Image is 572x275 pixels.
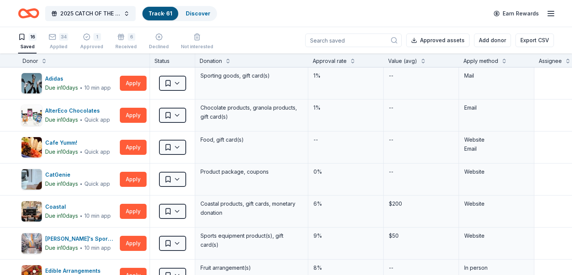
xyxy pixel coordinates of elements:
[45,6,136,21] button: 2025 CATCH OF THE SUMMER ONLINE AUCTION
[80,148,83,155] span: ∙
[80,212,83,219] span: ∙
[313,102,379,113] div: 1%
[200,70,303,81] div: Sporting goods, gift card(s)
[23,57,38,66] div: Donor
[80,116,83,123] span: ∙
[18,44,37,50] div: Saved
[115,44,137,50] div: Received
[406,34,470,47] button: Approved assets
[388,231,454,241] div: $50
[186,10,210,17] a: Discover
[539,57,562,66] div: Assignee
[464,231,529,240] div: Website
[200,102,303,122] div: Chocolate products, granola products, gift card(s)
[388,70,394,81] div: --
[84,244,111,252] div: 10 min app
[21,201,42,222] img: Image for Coastal
[80,30,103,53] button: 1Approved
[45,74,111,83] div: Adidas
[150,53,195,67] div: Status
[200,167,303,177] div: Product package, coupons
[45,106,110,115] div: AlterEco Chocolates
[84,212,111,220] div: 10 min app
[18,30,37,53] button: 16Saved
[93,33,101,41] div: 1
[200,57,222,66] div: Donation
[84,148,110,156] div: Quick app
[388,167,394,177] div: --
[59,33,68,41] div: 34
[181,44,213,50] div: Not interested
[84,116,110,124] div: Quick app
[49,44,68,50] div: Applied
[388,57,417,66] div: Value (avg)
[49,30,68,53] button: 34Applied
[21,137,42,157] img: Image for Cafe Yumm!
[21,169,117,190] button: Image for CatGenieCatGenieDue in10days∙Quick app
[313,167,379,177] div: 0%
[45,179,78,188] div: Due in 10 days
[200,231,303,250] div: Sports equipment product(s), gift card(s)
[464,167,529,176] div: Website
[313,199,379,209] div: 6%
[200,263,303,273] div: Fruit arrangement(s)
[80,84,83,91] span: ∙
[120,236,147,251] button: Apply
[200,199,303,218] div: Coastal products, gift cards, monetary donation
[464,71,529,80] div: Mail
[21,233,42,254] img: Image for Dick's Sporting Goods
[305,34,402,47] input: Search saved
[84,84,111,92] div: 10 min app
[388,199,454,209] div: $200
[120,204,147,219] button: Apply
[45,115,78,124] div: Due in 10 days
[464,135,529,144] div: Website
[29,33,37,41] div: 16
[313,231,379,241] div: 9%
[313,134,319,145] div: --
[120,172,147,187] button: Apply
[313,263,379,273] div: 8%
[21,233,117,254] button: Image for Dick's Sporting Goods[PERSON_NAME]'s Sporting GoodsDue in10days∙10 min app
[464,263,529,272] div: In person
[120,108,147,123] button: Apply
[463,57,498,66] div: Apply method
[200,134,303,145] div: Food, gift card(s)
[148,10,172,17] a: Track· 61
[142,6,217,21] button: Track· 61Discover
[45,138,110,147] div: Cafe Yumm!
[120,76,147,91] button: Apply
[313,57,347,66] div: Approval rate
[45,202,111,211] div: Coastal
[84,180,110,188] div: Quick app
[128,33,135,41] div: 6
[21,137,117,158] button: Image for Cafe Yumm!Cafe Yumm!Due in10days∙Quick app
[149,44,169,50] div: Declined
[474,34,511,47] button: Add donor
[388,134,394,145] div: --
[45,211,78,220] div: Due in 10 days
[313,70,379,81] div: 1%
[464,144,529,153] div: Email
[45,83,78,92] div: Due in 10 days
[115,30,137,53] button: 6Received
[515,34,554,47] button: Export CSV
[21,169,42,189] img: Image for CatGenie
[80,44,103,50] div: Approved
[149,30,169,53] button: Declined
[21,105,42,125] img: Image for AlterEco Chocolates
[45,147,78,156] div: Due in 10 days
[464,199,529,208] div: Website
[80,244,83,251] span: ∙
[21,105,117,126] button: Image for AlterEco ChocolatesAlterEco ChocolatesDue in10days∙Quick app
[45,170,110,179] div: CatGenie
[60,9,121,18] span: 2025 CATCH OF THE SUMMER ONLINE AUCTION
[45,243,78,252] div: Due in 10 days
[464,103,529,112] div: Email
[388,102,394,113] div: --
[21,73,42,93] img: Image for Adidas
[45,234,117,243] div: [PERSON_NAME]'s Sporting Goods
[21,201,117,222] button: Image for CoastalCoastalDue in10days∙10 min app
[18,5,39,22] a: Home
[80,180,83,187] span: ∙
